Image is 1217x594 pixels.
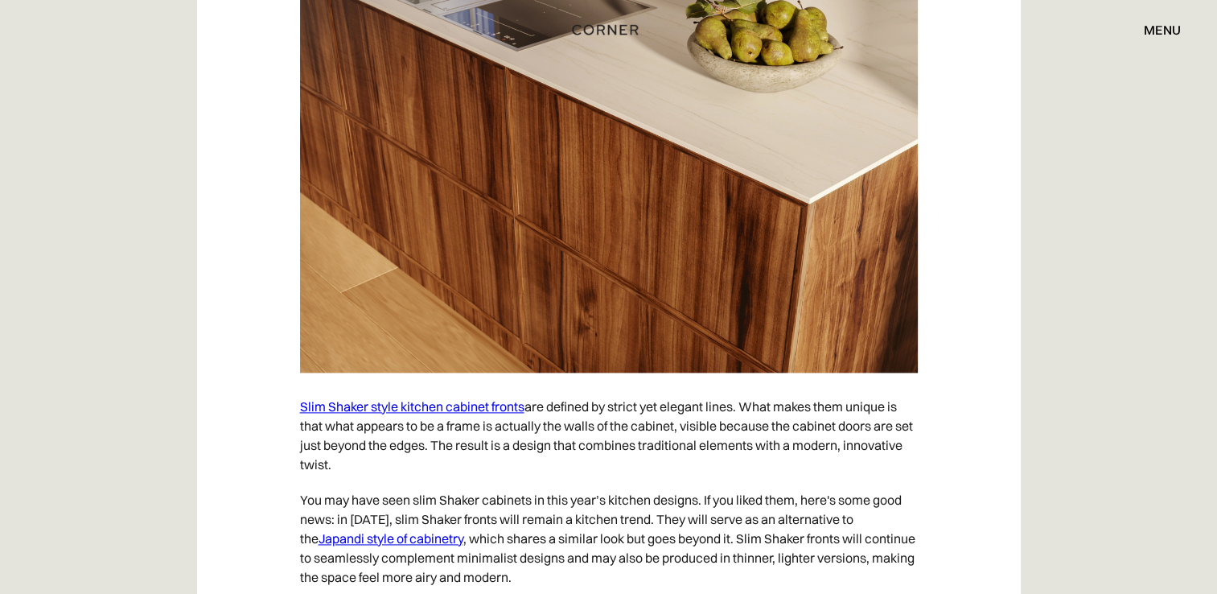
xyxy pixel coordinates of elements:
[1144,23,1181,36] div: menu
[300,398,524,415] a: Slim Shaker style kitchen cabinet fronts
[1128,16,1181,43] div: menu
[319,530,463,547] a: Japandi style of cabinetry
[564,19,653,40] a: home
[300,389,918,482] p: are defined by strict yet elegant lines. What makes them unique is that what appears to be a fram...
